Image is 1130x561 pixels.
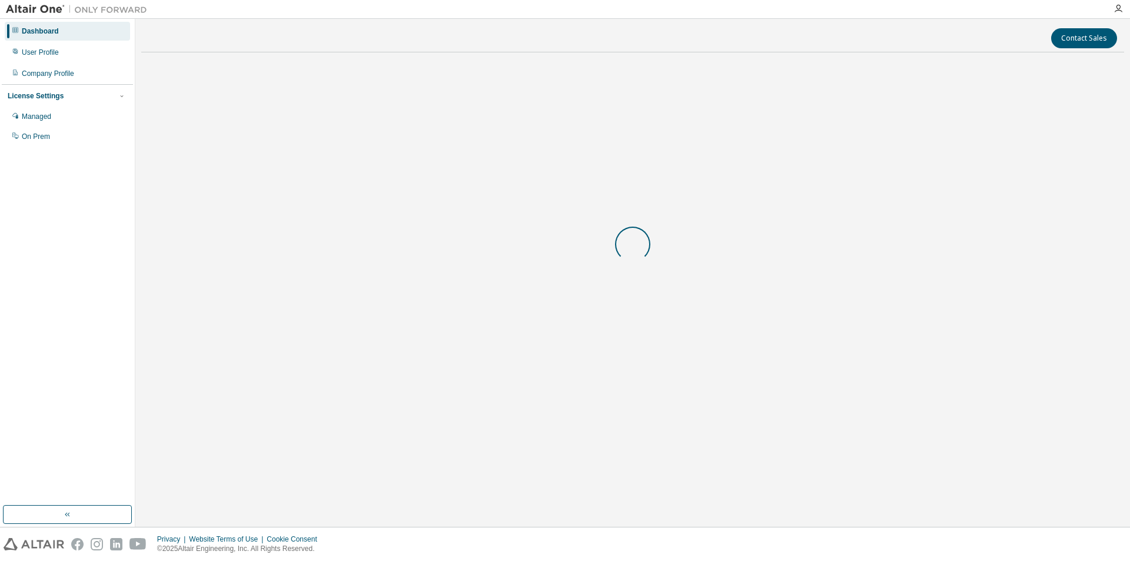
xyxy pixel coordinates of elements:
button: Contact Sales [1051,28,1117,48]
div: On Prem [22,132,50,141]
img: altair_logo.svg [4,538,64,550]
img: facebook.svg [71,538,84,550]
p: © 2025 Altair Engineering, Inc. All Rights Reserved. [157,544,324,554]
div: Privacy [157,535,189,544]
img: Altair One [6,4,153,15]
div: Cookie Consent [267,535,324,544]
div: User Profile [22,48,59,57]
img: youtube.svg [129,538,147,550]
div: Website Terms of Use [189,535,267,544]
div: Managed [22,112,51,121]
div: Company Profile [22,69,74,78]
div: Dashboard [22,26,59,36]
img: linkedin.svg [110,538,122,550]
img: instagram.svg [91,538,103,550]
div: License Settings [8,91,64,101]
